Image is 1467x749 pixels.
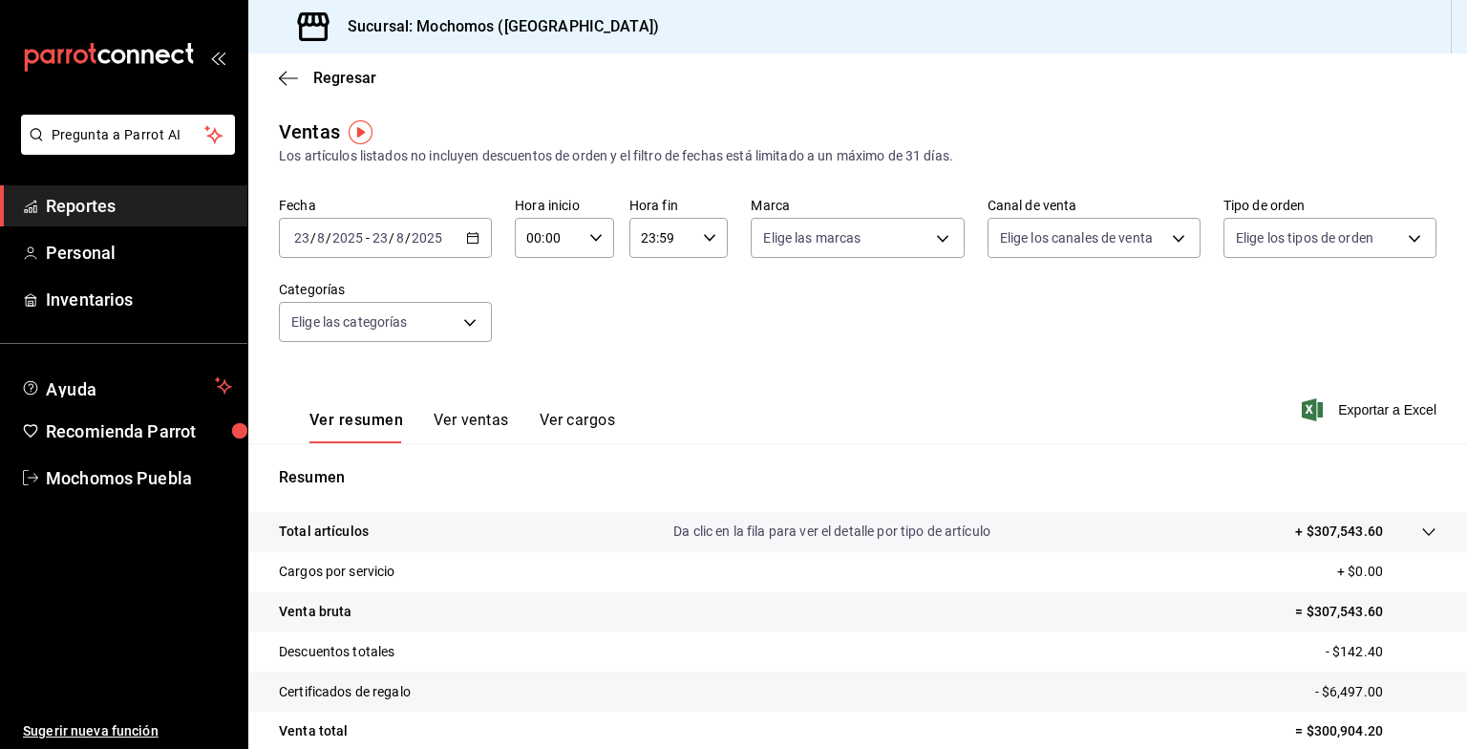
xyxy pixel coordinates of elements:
p: Da clic en la fila para ver el detalle por tipo de artículo [673,522,990,542]
p: Venta total [279,721,348,741]
input: ---- [331,230,364,246]
span: / [310,230,316,246]
span: Mochomos Puebla [46,465,232,491]
p: Descuentos totales [279,642,394,662]
span: Reportes [46,193,232,219]
span: / [389,230,394,246]
p: Cargos por servicio [279,562,395,582]
label: Categorías [279,283,492,296]
label: Hora fin [629,199,729,212]
p: Resumen [279,466,1436,489]
div: Ventas [279,118,340,146]
button: Regresar [279,69,376,87]
p: - $6,497.00 [1315,682,1436,702]
label: Fecha [279,199,492,212]
p: Venta bruta [279,602,351,622]
p: + $0.00 [1337,562,1436,582]
input: ---- [411,230,443,246]
button: Ver cargos [540,411,616,443]
span: Ayuda [46,374,207,397]
span: Elige los tipos de orden [1236,228,1373,247]
label: Canal de venta [988,199,1201,212]
button: Pregunta a Parrot AI [21,115,235,155]
span: Sugerir nueva función [23,721,232,741]
span: / [405,230,411,246]
span: Inventarios [46,287,232,312]
span: Regresar [313,69,376,87]
p: Certificados de regalo [279,682,411,702]
p: - $142.40 [1326,642,1436,662]
p: = $307,543.60 [1295,602,1436,622]
span: Elige los canales de venta [1000,228,1153,247]
span: / [326,230,331,246]
h3: Sucursal: Mochomos ([GEOGRAPHIC_DATA]) [332,15,659,38]
p: Total artículos [279,522,369,542]
span: Personal [46,240,232,266]
input: -- [293,230,310,246]
label: Hora inicio [515,199,614,212]
button: Ver ventas [434,411,509,443]
p: = $300,904.20 [1295,721,1436,741]
span: Recomienda Parrot [46,418,232,444]
img: Tooltip marker [349,120,372,144]
button: Ver resumen [309,411,403,443]
label: Marca [751,199,964,212]
div: Los artículos listados no incluyen descuentos de orden y el filtro de fechas está limitado a un m... [279,146,1436,166]
button: open_drawer_menu [210,50,225,65]
span: Pregunta a Parrot AI [52,125,205,145]
input: -- [316,230,326,246]
span: Elige las categorías [291,312,408,332]
a: Pregunta a Parrot AI [13,139,235,159]
div: navigation tabs [309,411,615,443]
span: Elige las marcas [763,228,861,247]
input: -- [395,230,405,246]
button: Exportar a Excel [1306,398,1436,421]
label: Tipo de orden [1223,199,1436,212]
p: + $307,543.60 [1295,522,1383,542]
input: -- [372,230,389,246]
span: - [366,230,370,246]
